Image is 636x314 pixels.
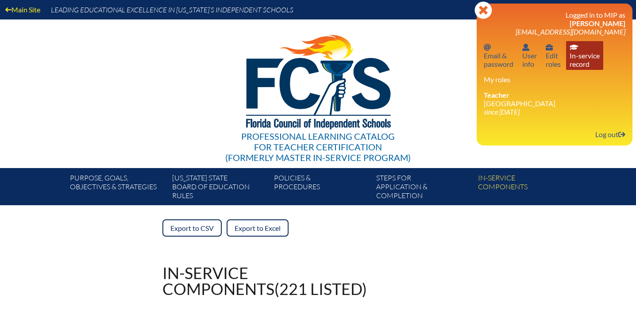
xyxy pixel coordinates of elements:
[570,44,578,51] svg: In-service record
[566,41,603,70] a: In-service recordIn-servicerecord
[484,107,520,116] i: since [DATE]
[484,44,491,51] svg: Email password
[618,131,625,138] svg: Log out
[522,44,529,51] svg: User info
[474,172,576,205] a: In-servicecomponents
[169,172,270,205] a: [US_STATE] StateBoard of Education rules
[484,91,625,116] li: [GEOGRAPHIC_DATA]
[484,11,625,36] h3: Logged in to MIP as
[162,265,367,297] h1: In-service components (221 listed)
[474,1,492,19] svg: Close
[516,27,625,36] span: [EMAIL_ADDRESS][DOMAIN_NAME]
[373,172,474,205] a: Steps forapplication & completion
[162,219,222,237] a: Export to CSV
[254,142,382,152] span: for Teacher Certification
[225,131,411,163] div: Professional Learning Catalog (formerly Master In-service Program)
[2,4,44,15] a: Main Site
[480,41,517,70] a: Email passwordEmail &password
[484,91,509,99] span: Teacher
[519,41,540,70] a: User infoUserinfo
[570,19,625,27] span: [PERSON_NAME]
[227,19,409,140] img: FCISlogo221.eps
[270,172,372,205] a: Policies &Procedures
[546,44,553,51] svg: User info
[66,172,168,205] a: Purpose, goals,objectives & strategies
[592,128,629,140] a: Log outLog out
[227,219,289,237] a: Export to Excel
[542,41,564,70] a: User infoEditroles
[222,18,414,165] a: Professional Learning Catalog for Teacher Certification(formerly Master In-service Program)
[484,75,625,84] h3: My roles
